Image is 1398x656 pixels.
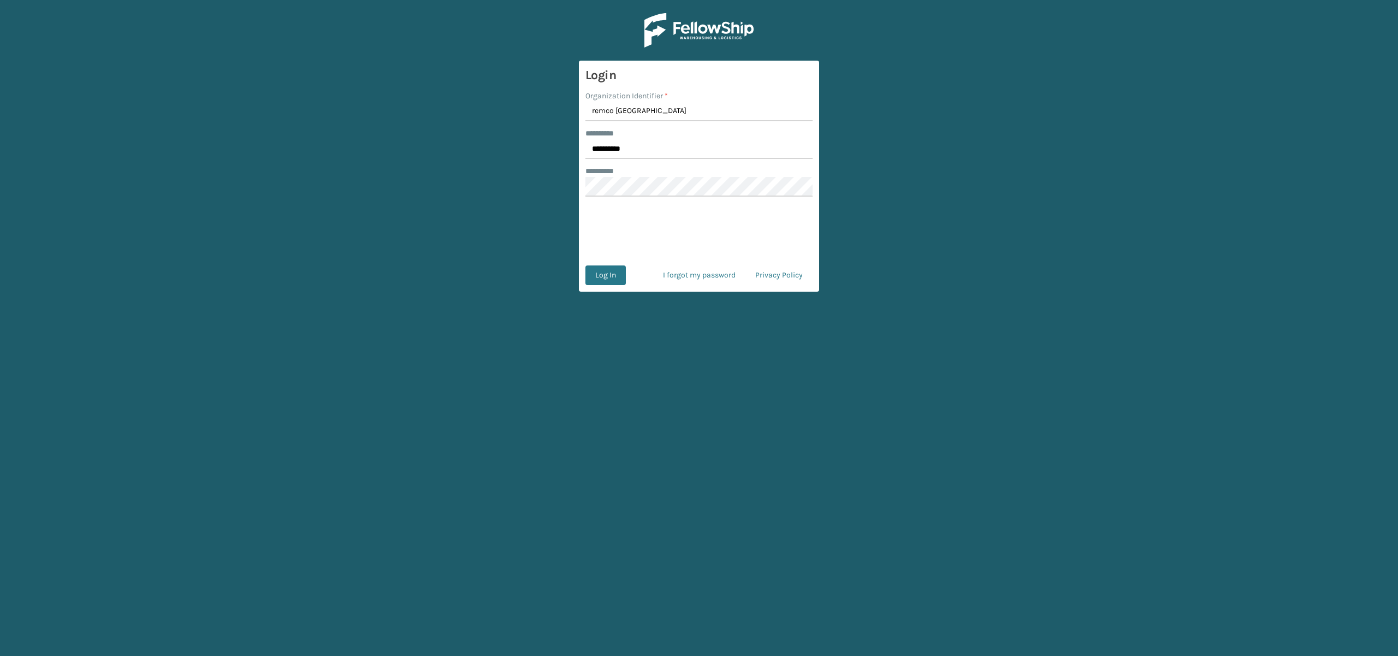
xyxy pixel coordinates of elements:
iframe: reCAPTCHA [616,210,782,252]
a: Privacy Policy [745,265,813,285]
a: I forgot my password [653,265,745,285]
label: Organization Identifier [585,90,668,102]
h3: Login [585,67,813,84]
button: Log In [585,265,626,285]
img: Logo [644,13,754,48]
